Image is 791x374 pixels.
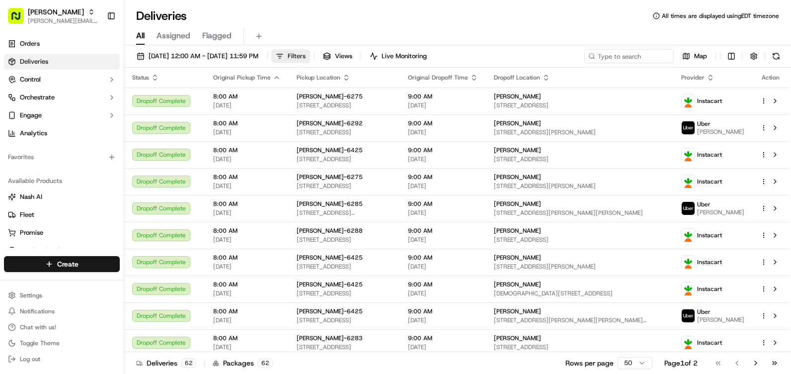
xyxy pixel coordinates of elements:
span: [DEMOGRAPHIC_DATA][STREET_ADDRESS] [494,289,665,297]
span: Orchestrate [20,93,55,102]
span: [PERSON_NAME] [697,208,744,216]
button: Log out [4,352,120,366]
span: [STREET_ADDRESS][PERSON_NAME] [297,209,392,217]
span: [DATE] [408,128,478,136]
span: Analytics [20,129,47,138]
button: Promise [4,225,120,241]
span: API Documentation [94,144,159,154]
span: [PERSON_NAME]-6275 [297,93,363,100]
span: Instacart [697,258,722,266]
button: Nash AI [4,189,120,205]
span: Engage [20,111,42,120]
span: 9:00 AM [408,200,478,208]
span: 8:00 AM [213,200,281,208]
span: [STREET_ADDRESS][PERSON_NAME] [494,128,665,136]
span: Pylon [99,169,120,176]
span: 8:00 AM [213,254,281,262]
span: [PERSON_NAME] [494,334,541,342]
span: [PERSON_NAME] [697,128,744,136]
span: 9:00 AM [408,307,478,315]
span: Toggle Theme [20,339,60,347]
span: [STREET_ADDRESS] [494,236,665,244]
span: Assigned [157,30,190,42]
span: [PERSON_NAME] [494,307,541,315]
span: [DATE] 12:00 AM - [DATE] 11:59 PM [149,52,258,61]
span: [PERSON_NAME] [494,254,541,262]
span: [STREET_ADDRESS] [297,289,392,297]
span: [PERSON_NAME] [494,173,541,181]
div: 62 [258,359,273,368]
span: 9:00 AM [408,227,478,235]
a: Orders [4,36,120,52]
span: Settings [20,291,42,299]
span: Dropoff Location [494,74,540,82]
div: We're available if you need us! [34,105,126,113]
div: Action [760,74,781,82]
a: Product Catalog [8,246,116,255]
span: [PERSON_NAME]-6285 [297,200,363,208]
img: 1736555255976-a54dd68f-1ca7-489b-9aae-adbdc363a1c4 [10,95,28,113]
button: [PERSON_NAME][EMAIL_ADDRESS][PERSON_NAME][DOMAIN_NAME] [28,17,99,25]
span: [PERSON_NAME] [494,280,541,288]
span: [STREET_ADDRESS] [494,343,665,351]
span: [DATE] [213,209,281,217]
span: Instacart [697,231,722,239]
button: Live Monitoring [365,49,431,63]
span: [STREET_ADDRESS] [297,316,392,324]
span: [STREET_ADDRESS] [297,155,392,163]
img: profile_uber_ahold_partner.png [682,121,695,134]
span: 8:00 AM [213,146,281,154]
span: [PERSON_NAME]-6288 [297,227,363,235]
button: Refresh [769,49,783,63]
span: [PERSON_NAME] [494,227,541,235]
button: Filters [271,49,310,63]
img: profile_instacart_ahold_partner.png [682,336,695,349]
span: [PERSON_NAME]-6425 [297,280,363,288]
span: [DATE] [213,182,281,190]
span: 8:00 AM [213,93,281,100]
span: [DATE] [213,289,281,297]
span: [DATE] [213,101,281,109]
a: 📗Knowledge Base [6,140,80,158]
span: Fleet [20,210,34,219]
button: Create [4,256,120,272]
span: 8:00 AM [213,173,281,181]
span: Chat with us! [20,323,56,331]
button: [PERSON_NAME] [28,7,84,17]
span: Pickup Location [297,74,340,82]
span: [PERSON_NAME] [494,93,541,100]
span: Instacart [697,97,722,105]
button: Control [4,72,120,88]
span: 9:00 AM [408,93,478,100]
span: [STREET_ADDRESS] [494,101,665,109]
a: Powered byPylon [70,168,120,176]
div: 62 [181,359,196,368]
span: [DATE] [213,316,281,324]
div: Page 1 of 2 [664,358,698,368]
span: Map [694,52,707,61]
span: [DATE] [408,155,478,163]
span: 8:00 AM [213,280,281,288]
span: Notifications [20,307,55,315]
span: [DATE] [408,316,478,324]
span: Deliveries [20,57,48,66]
div: 📗 [10,145,18,153]
span: Status [132,74,149,82]
p: Welcome 👋 [10,40,181,56]
div: Packages [213,358,273,368]
span: [DATE] [408,236,478,244]
button: Settings [4,288,120,302]
span: Orders [20,39,40,48]
span: [PERSON_NAME]-6425 [297,307,363,315]
span: 9:00 AM [408,119,478,127]
button: Product Catalog [4,243,120,259]
span: [STREET_ADDRESS][PERSON_NAME][PERSON_NAME][PERSON_NAME] [494,316,665,324]
button: Chat with us! [4,320,120,334]
button: Map [678,49,712,63]
h1: Deliveries [136,8,187,24]
div: Start new chat [34,95,163,105]
div: Available Products [4,173,120,189]
span: Product Catalog [20,246,68,255]
span: Instacart [697,151,722,159]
